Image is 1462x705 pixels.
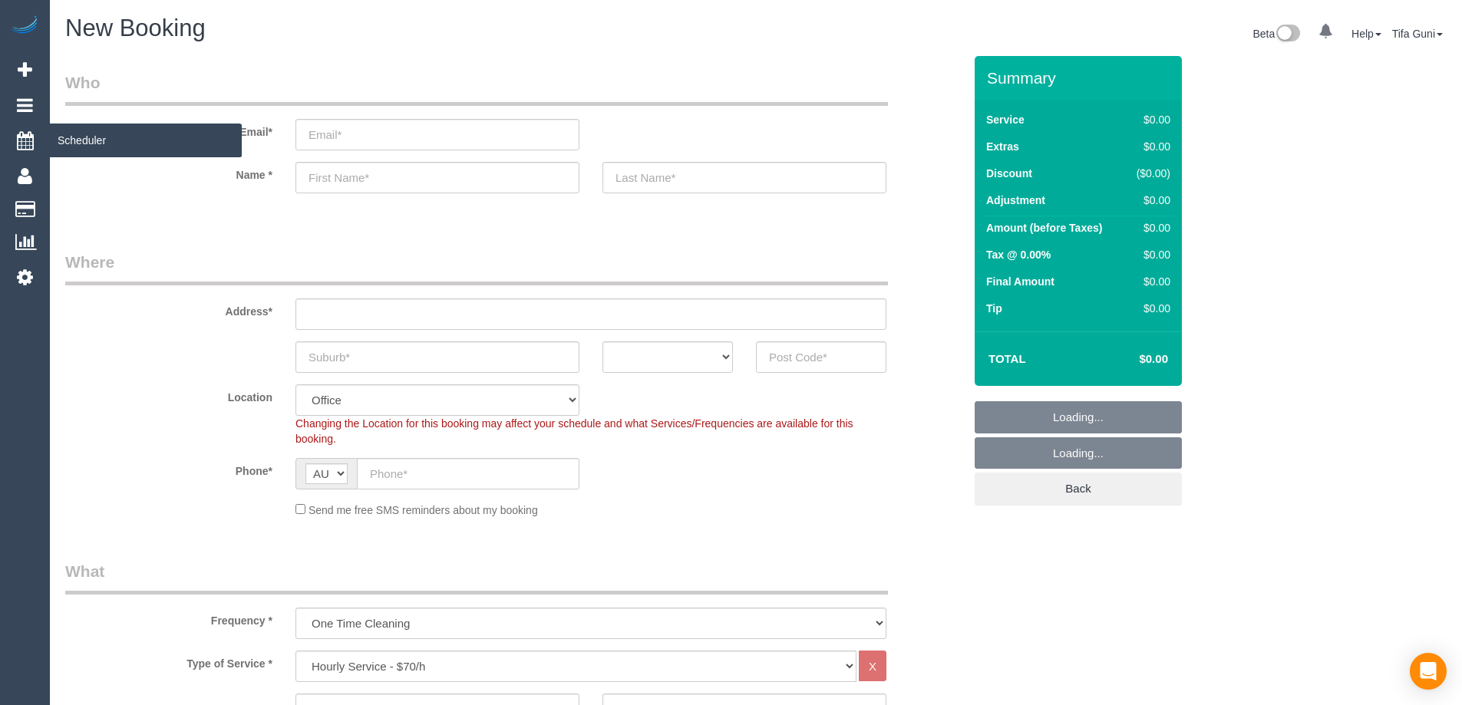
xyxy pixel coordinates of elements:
label: Tax @ 0.00% [986,247,1051,262]
input: First Name* [295,162,579,193]
div: $0.00 [1130,112,1170,127]
div: ($0.00) [1130,166,1170,181]
label: Phone* [54,458,284,479]
label: Adjustment [986,193,1045,208]
h3: Summary [987,69,1174,87]
input: Post Code* [756,341,886,373]
div: $0.00 [1130,301,1170,316]
input: Email* [295,119,579,150]
div: $0.00 [1130,274,1170,289]
legend: Where [65,251,888,285]
div: $0.00 [1130,139,1170,154]
div: $0.00 [1130,220,1170,236]
img: Automaid Logo [9,15,40,37]
label: Tip [986,301,1002,316]
label: Service [986,112,1025,127]
a: Help [1351,28,1381,40]
label: Amount (before Taxes) [986,220,1102,236]
label: Frequency * [54,608,284,628]
span: Scheduler [50,123,242,158]
legend: What [65,560,888,595]
span: New Booking [65,15,206,41]
a: Beta [1252,28,1300,40]
span: Changing the Location for this booking may affect your schedule and what Services/Frequencies are... [295,417,853,445]
img: New interface [1275,25,1300,44]
input: Last Name* [602,162,886,193]
h4: $0.00 [1094,353,1168,366]
input: Phone* [357,458,579,489]
label: Location [54,384,284,405]
legend: Who [65,71,888,106]
label: Final Amount [986,274,1054,289]
label: Address* [54,298,284,319]
div: Open Intercom Messenger [1410,653,1447,690]
label: Extras [986,139,1019,154]
label: Discount [986,166,1032,181]
a: Tifa Guni [1392,28,1443,40]
strong: Total [988,352,1026,365]
div: $0.00 [1130,247,1170,262]
label: Email* [54,119,284,140]
label: Type of Service * [54,651,284,671]
div: $0.00 [1130,193,1170,208]
a: Back [975,473,1182,505]
label: Name * [54,162,284,183]
input: Suburb* [295,341,579,373]
span: Send me free SMS reminders about my booking [309,504,538,516]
